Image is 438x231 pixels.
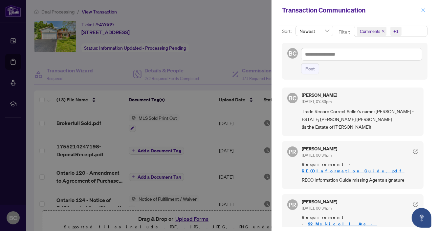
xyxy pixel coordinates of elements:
h5: [PERSON_NAME] [302,146,337,151]
span: [DATE], 06:34pm [302,206,332,211]
span: RECO Information Guide missing Agents signature [302,176,418,184]
span: Requirement - [302,161,418,174]
span: BC [289,93,296,103]
h5: [PERSON_NAME] [302,199,337,204]
p: Sort: [282,28,293,35]
span: Trade Record Correct Seller's name: [PERSON_NAME] - ESTATE; [PERSON_NAME] [PERSON_NAME] (is the E... [302,108,418,131]
span: PR [289,200,296,209]
span: BC [289,49,296,58]
span: Comments [357,27,386,36]
div: Transaction Communication [282,5,419,15]
h5: [PERSON_NAME] [302,93,337,97]
span: check-circle [413,149,418,154]
span: PR [289,147,296,156]
p: Filter: [339,28,351,36]
span: [DATE], 06:34pm [302,153,332,158]
div: +1 [393,28,399,35]
a: RECO_Information_Guide.pdf [302,168,405,174]
span: check-circle [413,202,418,207]
span: Newest [299,26,329,36]
button: Post [301,63,319,74]
span: [DATE], 07:33pm [302,99,332,104]
button: Open asap [412,208,431,228]
span: Comments [360,28,380,35]
span: close [382,30,385,33]
span: close [421,8,426,13]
